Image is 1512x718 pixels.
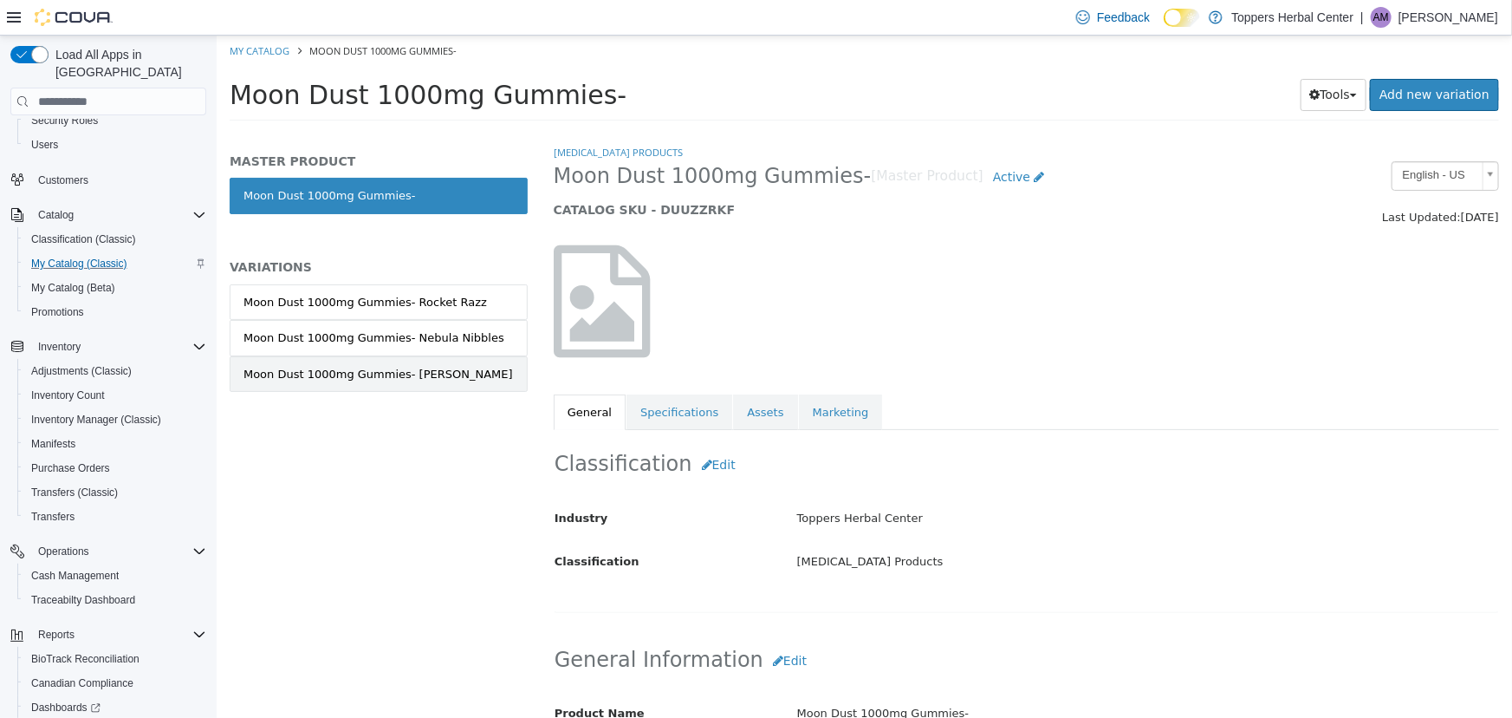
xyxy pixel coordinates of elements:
[38,208,74,222] span: Catalog
[31,170,95,191] a: Customers
[3,167,213,193] button: Customers
[31,388,105,402] span: Inventory Count
[24,277,122,298] a: My Catalog (Beta)
[17,133,213,157] button: Users
[24,673,140,694] a: Canadian Compliance
[24,361,139,382] a: Adjustments (Classic)
[31,169,206,191] span: Customers
[17,671,213,695] button: Canadian Compliance
[17,108,213,133] button: Security Roles
[24,385,112,406] a: Inventory Count
[24,649,206,669] span: BioTrack Reconciliation
[24,134,65,155] a: Users
[27,294,288,311] div: Moon Dust 1000mg Gummies- Nebula Nibbles
[1176,127,1259,153] span: English - US
[338,476,392,489] span: Industry
[1360,7,1364,28] p: |
[338,519,423,532] span: Classification
[476,414,529,446] button: Edit
[24,434,206,454] span: Manifests
[1231,7,1353,28] p: Toppers Herbal Center
[568,663,1295,694] div: Moon Dust 1000mg Gummies-
[27,330,296,348] div: Moon Dust 1000mg Gummies- [PERSON_NAME]
[17,588,213,612] button: Traceabilty Dashboard
[13,9,73,22] a: My Catalog
[17,359,213,383] button: Adjustments (Classic)
[24,458,206,479] span: Purchase Orders
[24,697,107,718] a: Dashboards
[516,359,581,395] a: Assets
[24,253,134,274] a: My Catalog (Classic)
[17,564,213,588] button: Cash Management
[1175,126,1282,155] a: English - US
[654,134,767,148] small: [Master Product]
[3,203,213,227] button: Catalog
[31,364,132,378] span: Adjustments (Classic)
[93,9,240,22] span: Moon Dust 1000mg Gummies-
[24,649,146,669] a: BioTrack Reconciliation
[24,673,206,694] span: Canadian Compliance
[24,385,206,406] span: Inventory Count
[31,461,110,475] span: Purchase Orders
[17,251,213,276] button: My Catalog (Classic)
[31,701,101,715] span: Dashboards
[17,408,213,432] button: Inventory Manager (Classic)
[31,593,135,607] span: Traceabilty Dashboard
[410,359,516,395] a: Specifications
[24,565,126,586] a: Cash Management
[31,652,140,666] span: BioTrack Reconciliation
[17,505,213,529] button: Transfers
[31,205,81,225] button: Catalog
[582,359,666,395] a: Marketing
[17,480,213,505] button: Transfers (Classic)
[17,647,213,671] button: BioTrack Reconciliation
[1097,9,1150,26] span: Feedback
[568,468,1295,499] div: Toppers Herbal Center
[31,305,84,319] span: Promotions
[338,610,1282,642] h2: General Information
[24,697,206,718] span: Dashboards
[24,277,206,298] span: My Catalog (Beta)
[13,224,311,239] h5: VARIATIONS
[31,257,127,271] span: My Catalog (Classic)
[17,300,213,324] button: Promotions
[547,610,600,642] button: Edit
[17,456,213,480] button: Purchase Orders
[24,458,117,479] a: Purchase Orders
[13,142,311,179] a: Moon Dust 1000mg Gummies-
[337,127,655,154] span: Moon Dust 1000mg Gummies-
[24,361,206,382] span: Adjustments (Classic)
[31,510,75,524] span: Transfers
[338,414,1282,446] h2: Classification
[1084,43,1151,75] button: Tools
[776,134,814,148] span: Active
[1165,175,1244,188] span: Last Updated:
[31,541,206,562] span: Operations
[568,512,1295,542] div: [MEDICAL_DATA] Products
[1373,7,1389,28] span: AM
[24,409,206,430] span: Inventory Manager (Classic)
[24,482,206,503] span: Transfers (Classic)
[24,565,206,586] span: Cash Management
[1371,7,1392,28] div: Audrey Murphy
[24,482,125,503] a: Transfers (Classic)
[24,302,206,323] span: Promotions
[38,173,88,187] span: Customers
[31,232,136,246] span: Classification (Classic)
[17,227,213,251] button: Classification (Classic)
[13,118,311,134] h5: MASTER PRODUCT
[17,383,213,408] button: Inventory Count
[24,134,206,155] span: Users
[31,281,115,295] span: My Catalog (Beta)
[24,253,206,274] span: My Catalog (Classic)
[1398,7,1498,28] p: [PERSON_NAME]
[31,541,96,562] button: Operations
[31,138,58,152] span: Users
[31,336,206,357] span: Inventory
[337,359,409,395] a: General
[17,276,213,300] button: My Catalog (Beta)
[24,590,206,610] span: Traceabilty Dashboard
[24,110,206,131] span: Security Roles
[337,110,466,123] a: [MEDICAL_DATA] Products
[24,302,91,323] a: Promotions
